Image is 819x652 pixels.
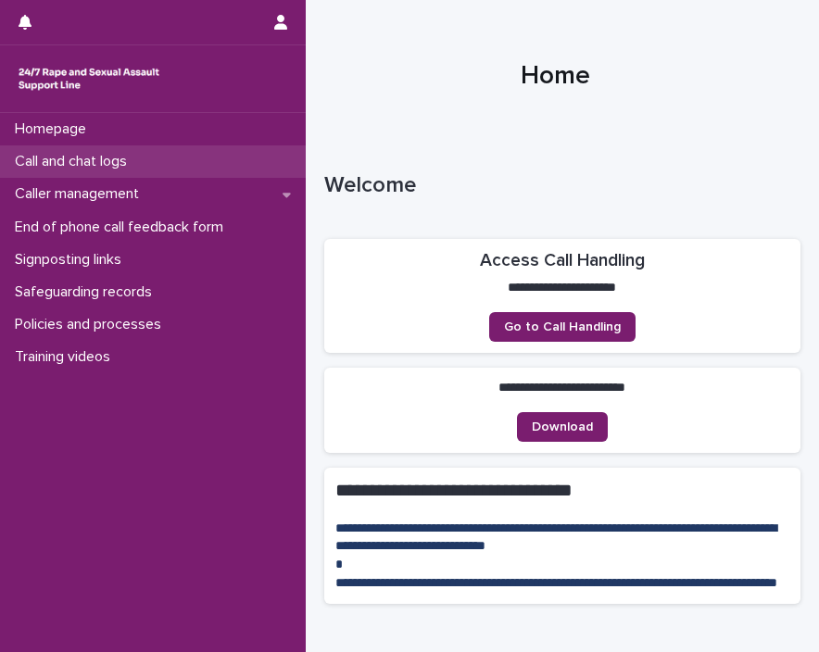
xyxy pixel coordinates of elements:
[7,316,176,333] p: Policies and processes
[517,412,608,442] a: Download
[7,348,125,366] p: Training videos
[324,172,793,199] p: Welcome
[7,153,142,170] p: Call and chat logs
[7,251,136,269] p: Signposting links
[7,185,154,203] p: Caller management
[480,250,645,271] h2: Access Call Handling
[15,60,163,97] img: rhQMoQhaT3yELyF149Cw
[324,61,787,93] h1: Home
[532,420,593,433] span: Download
[7,283,167,301] p: Safeguarding records
[504,320,621,333] span: Go to Call Handling
[7,120,101,138] p: Homepage
[489,312,636,342] a: Go to Call Handling
[7,219,238,236] p: End of phone call feedback form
